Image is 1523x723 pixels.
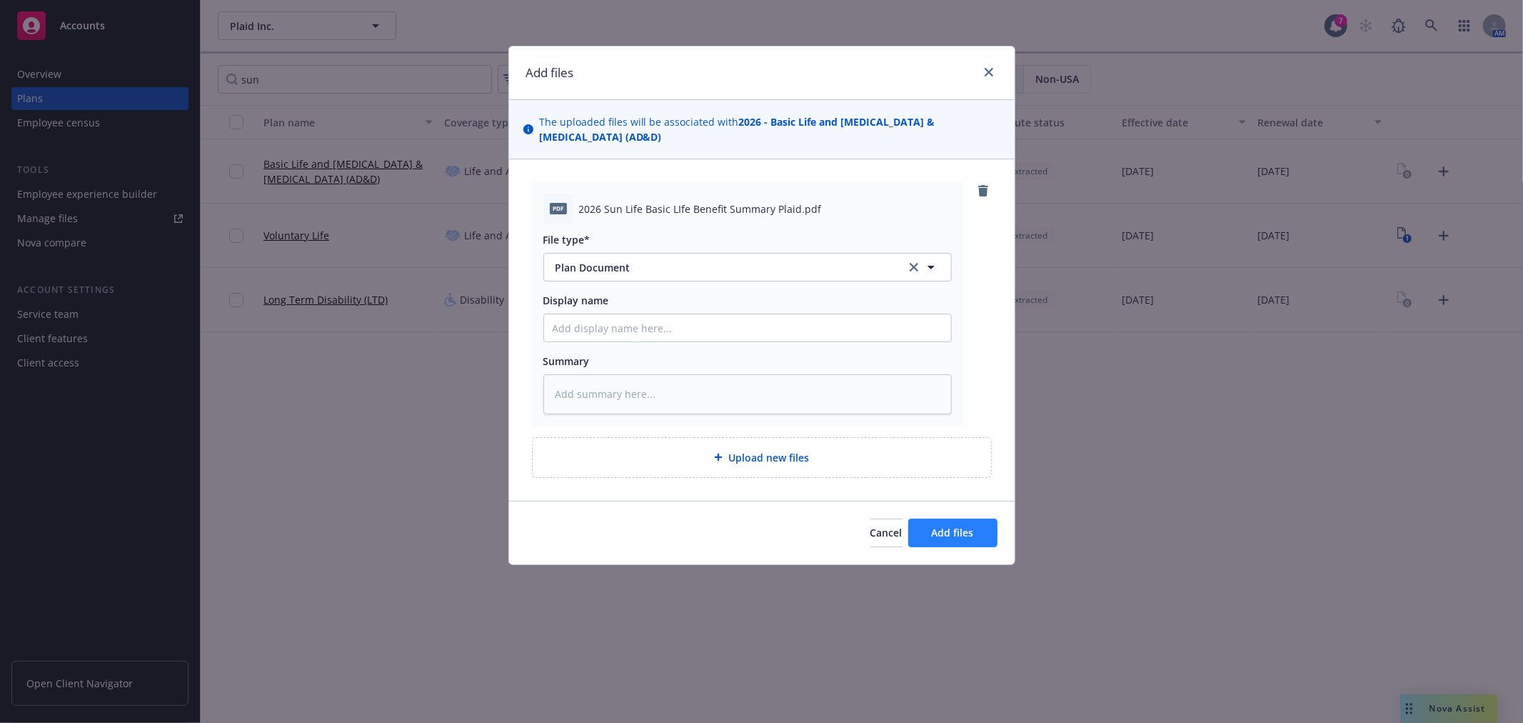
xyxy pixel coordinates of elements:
button: Cancel [870,519,903,547]
h1: Add files [526,64,574,82]
input: Add display name here... [544,314,951,341]
span: Cancel [870,526,903,539]
span: Display name [543,294,609,307]
span: Add files [932,526,974,539]
a: remove [975,182,992,199]
span: The uploaded files will be associated with [539,114,1000,144]
span: 2026 Sun Life Basic LIfe Benefit Summary Plaid.pdf [579,201,822,216]
a: close [980,64,997,81]
span: Summary [543,354,590,368]
span: pdf [550,203,567,214]
span: Upload new files [728,450,809,465]
div: Upload new files [532,437,992,478]
span: Plan Document [556,260,886,275]
span: File type* [543,233,590,246]
button: Add files [908,519,997,547]
button: Plan Documentclear selection [543,253,952,281]
strong: 2026 - Basic Life and [MEDICAL_DATA] & [MEDICAL_DATA] (AD&D) [539,115,935,144]
a: clear selection [905,259,923,276]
